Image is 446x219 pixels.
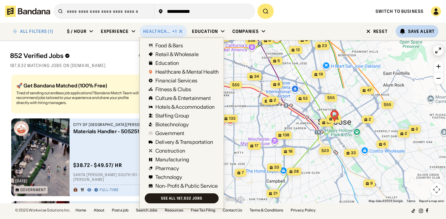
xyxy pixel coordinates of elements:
div: 187,632 matching jobs on [DOMAIN_NAME] [10,63,213,68]
div: Non-Profit & Public Service [155,183,218,188]
div: $ 38.72 - $49.57 / hr [73,162,122,169]
span: 57 [327,120,331,125]
div: Experience [101,29,129,34]
span: 4 [305,38,308,43]
img: Bandana logotype [5,6,50,17]
a: Open this area in Google Maps (opens a new window) [225,195,245,203]
a: Free Tax Filing [191,208,215,212]
div: Santa [PERSON_NAME] South 101 · Santa [PERSON_NAME] · Santa [PERSON_NAME] [73,172,202,182]
span: $55 [327,95,335,100]
div: Hotels & Accommodation [155,104,215,109]
div: © 2025 Workwise Solutions Inc. [15,208,70,212]
div: Government [20,188,46,192]
span: 47 [367,88,372,93]
div: Companies [232,29,259,34]
span: 2 [274,98,276,103]
div: Food & Bars [155,43,183,48]
span: 17 [255,143,258,149]
div: Pharmacy [155,166,179,171]
span: 12 [296,47,300,53]
div: Culture & Entertainment [155,96,211,101]
span: $38 [248,38,255,43]
div: Materials Handler - 5052513-0 [73,128,191,134]
span: 2 [369,117,371,122]
div: Healthcare & Mental Health [155,69,219,74]
span: 21 [273,191,277,196]
a: Search Jobs [136,208,157,212]
span: 2 [405,131,407,136]
span: 34 [254,74,259,79]
span: 133 [229,116,236,121]
span: Map data ©2025 Google [369,199,403,203]
div: Biotechnology [155,122,189,127]
img: City of Santa Clara logo [14,121,29,136]
div: See all 187,632 jobs [161,196,202,200]
span: 7 [242,170,244,175]
a: Contact Us [223,208,242,212]
div: Reset [373,29,388,34]
div: +1 [172,29,177,34]
a: About [94,208,104,212]
a: Terms & Conditions [250,208,283,212]
div: Fitness & Clubs [155,87,191,92]
div: $ / hour [67,29,86,34]
span: 138 [283,133,289,138]
a: Report a map error [419,199,444,203]
button: Map camera controls [430,183,443,196]
span: 6 [383,142,386,147]
div: Full-time [100,188,119,193]
span: 5 [277,58,280,64]
div: City of [GEOGRAPHIC_DATA][PERSON_NAME] [73,122,191,127]
span: $23 [321,148,329,153]
span: $55 [232,82,240,87]
div: Retail & Wholesale [155,52,199,57]
span: 33 [351,150,356,156]
div: Healthcare & Mental Health [143,29,171,34]
a: Post a job [112,208,128,212]
a: Terms (opens in new tab) [407,199,415,203]
div: Education [192,29,218,34]
div: 852 Verified Jobs [10,52,133,60]
div: Manufacturing [155,157,189,162]
span: 33 [274,165,279,170]
span: 28 [294,169,299,174]
div: Education [155,60,179,65]
a: Switch to Business [376,8,423,14]
span: 18 [288,149,293,154]
a: Privacy Policy [291,208,316,212]
div: [DATE] [15,179,28,183]
a: Resources [165,208,183,212]
div: Save Alert [408,29,435,34]
span: 6 [268,38,271,43]
img: Google [225,195,245,203]
span: 2 [416,127,418,132]
div: Tired of sending out endless job applications? Bandana Match Team will recommend jobs tailored to... [16,91,139,105]
span: 19 [319,72,323,77]
span: $55 [384,102,391,107]
div: Technology [155,175,183,180]
div: Construction [155,148,185,153]
a: Home [75,208,86,212]
div: Delivery & Transportation [155,139,213,144]
div: ALL FILTERS (1) [20,29,53,34]
div: Staffing Group [155,113,189,118]
div: grid [10,72,213,203]
div: 🚀 Get Bandana Matched (100% Free) [16,83,139,88]
span: 8 [277,82,280,87]
div: Government [155,131,184,136]
div: Financial Services [155,78,197,83]
span: 52 [303,96,308,101]
span: 23 [322,43,327,49]
span: 9 [370,181,373,186]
